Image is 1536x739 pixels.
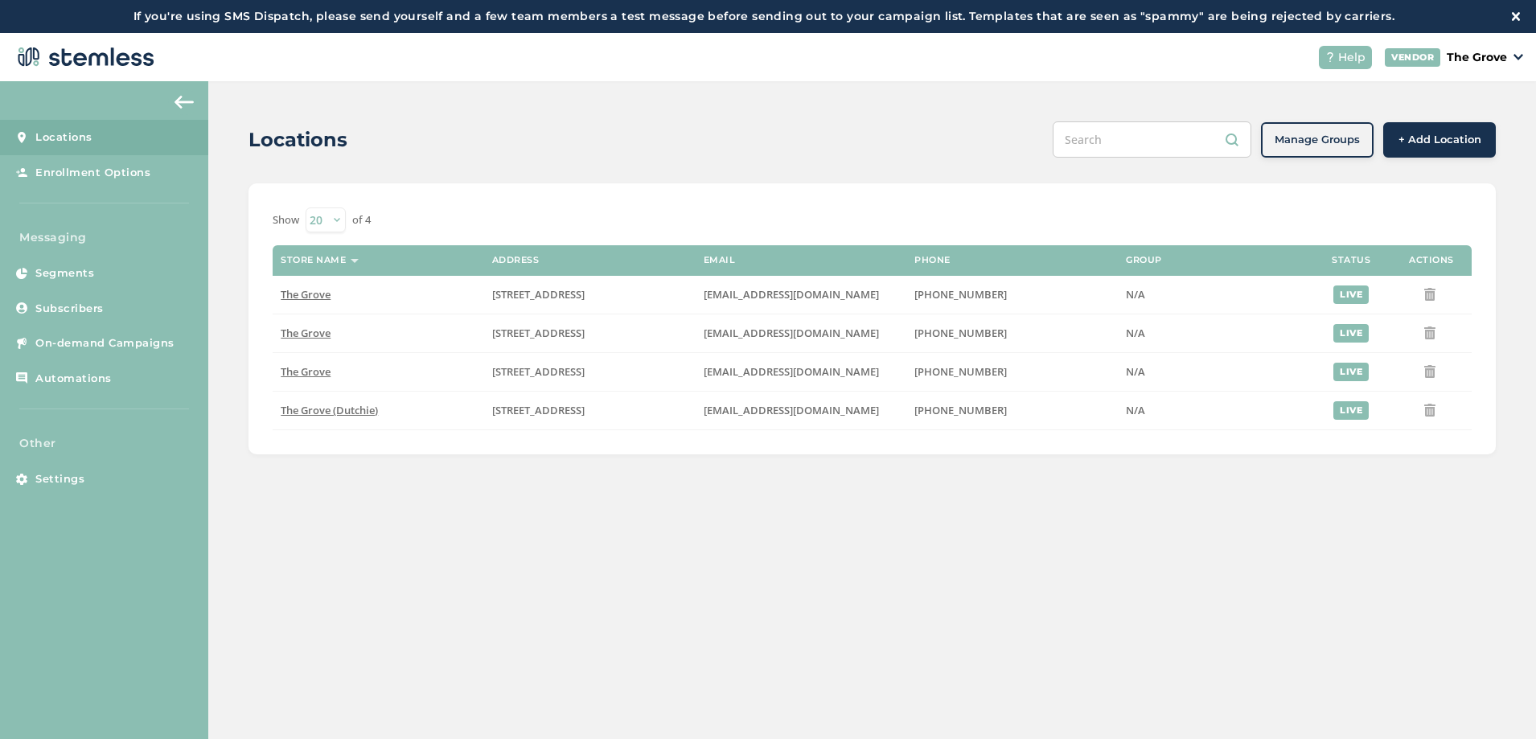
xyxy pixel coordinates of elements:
[1126,326,1303,340] label: N/A
[492,364,585,379] span: [STREET_ADDRESS]
[1126,365,1303,379] label: N/A
[704,326,899,340] label: dexter@thegroveca.com
[492,288,688,302] label: 8155 Center Street
[914,326,1110,340] label: (619) 600-1269
[914,255,951,265] label: Phone
[281,287,331,302] span: The Grove
[35,301,104,317] span: Subscribers
[1333,401,1369,420] div: live
[914,326,1007,340] span: [PHONE_NUMBER]
[1333,363,1369,381] div: live
[281,403,378,417] span: The Grove (Dutchie)
[1261,122,1374,158] button: Manage Groups
[35,371,112,387] span: Automations
[1126,288,1303,302] label: N/A
[35,265,94,281] span: Segments
[704,287,879,302] span: [EMAIL_ADDRESS][DOMAIN_NAME]
[704,403,879,417] span: [EMAIL_ADDRESS][DOMAIN_NAME]
[704,288,899,302] label: dexter@thegroveca.com
[704,404,899,417] label: info@thegroveca.com
[352,212,371,228] label: of 4
[35,165,150,181] span: Enrollment Options
[1275,132,1360,148] span: Manage Groups
[1447,49,1507,66] p: The Grove
[281,326,476,340] label: The Grove
[914,364,1007,379] span: [PHONE_NUMBER]
[35,335,175,351] span: On-demand Campaigns
[914,288,1110,302] label: (619) 600-1269
[16,8,1512,25] label: If you're using SMS Dispatch, please send yourself and a few team members a test message before s...
[492,287,585,302] span: [STREET_ADDRESS]
[704,326,879,340] span: [EMAIL_ADDRESS][DOMAIN_NAME]
[273,212,299,228] label: Show
[281,255,346,265] label: Store name
[1383,122,1496,158] button: + Add Location
[914,404,1110,417] label: (619) 420-4420
[914,287,1007,302] span: [PHONE_NUMBER]
[492,255,540,265] label: Address
[1333,324,1369,343] div: live
[1053,121,1251,158] input: Search
[248,125,347,154] h2: Locations
[492,326,688,340] label: 8155 Center Street
[1456,662,1536,739] iframe: Chat Widget
[281,365,476,379] label: The Grove
[1325,52,1335,62] img: icon-help-white-03924b79.svg
[175,96,194,109] img: icon-arrow-back-accent-c549486e.svg
[35,471,84,487] span: Settings
[281,364,331,379] span: The Grove
[914,403,1007,417] span: [PHONE_NUMBER]
[1385,48,1440,67] div: VENDOR
[704,255,736,265] label: Email
[1332,255,1370,265] label: Status
[492,403,585,417] span: [STREET_ADDRESS]
[281,404,476,417] label: The Grove (Dutchie)
[1512,12,1520,20] img: icon-close-white-1ed751a3.svg
[1333,285,1369,304] div: live
[281,326,331,340] span: The Grove
[914,365,1110,379] label: (619) 600-1269
[1391,245,1472,276] th: Actions
[1126,255,1162,265] label: Group
[492,365,688,379] label: 8155 Center Street
[281,288,476,302] label: The Grove
[35,129,92,146] span: Locations
[704,364,879,379] span: [EMAIL_ADDRESS][DOMAIN_NAME]
[1126,404,1303,417] label: N/A
[492,326,585,340] span: [STREET_ADDRESS]
[1398,132,1481,148] span: + Add Location
[1338,49,1366,66] span: Help
[13,41,154,73] img: logo-dark-0685b13c.svg
[492,404,688,417] label: 8155 Center Street
[351,259,359,263] img: icon-sort-1e1d7615.svg
[704,365,899,379] label: dexter@thegroveca.com
[1513,54,1523,60] img: icon_down-arrow-small-66adaf34.svg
